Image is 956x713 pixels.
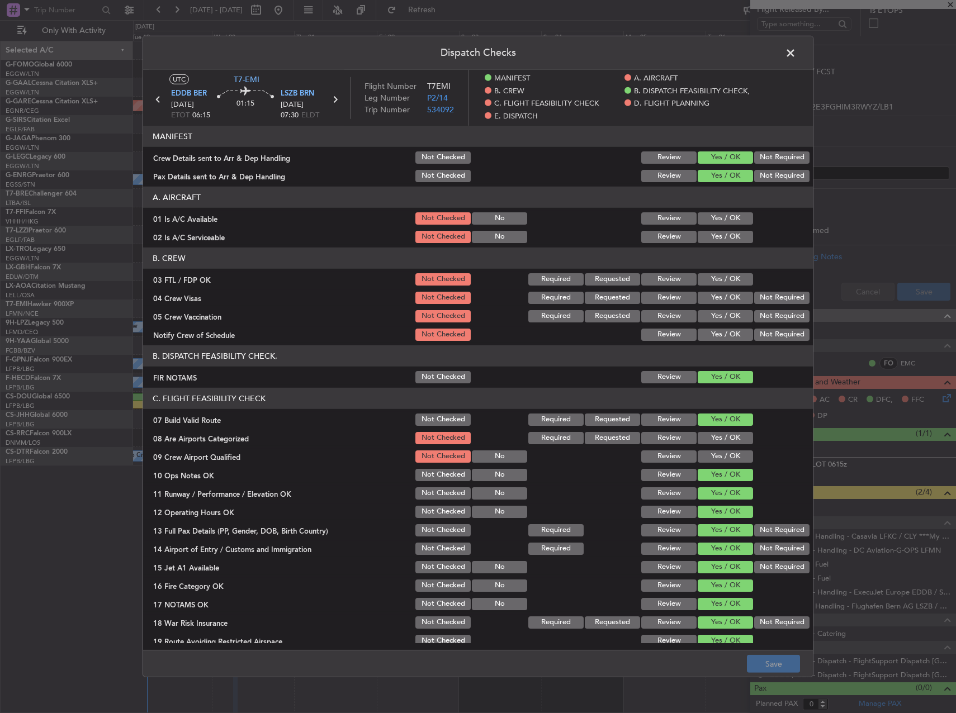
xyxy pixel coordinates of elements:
button: Yes / OK [698,635,753,647]
button: Yes / OK [698,151,753,164]
button: Not Required [754,561,810,573]
button: Yes / OK [698,310,753,322]
button: Yes / OK [698,616,753,629]
button: Yes / OK [698,212,753,225]
button: Not Required [754,292,810,304]
button: Yes / OK [698,371,753,383]
button: Not Required [754,329,810,341]
button: Not Required [754,524,810,536]
button: Yes / OK [698,231,753,243]
button: Yes / OK [698,579,753,592]
button: Not Required [754,170,810,182]
button: Yes / OK [698,561,753,573]
button: Yes / OK [698,292,753,304]
button: Not Required [754,310,810,322]
button: Yes / OK [698,170,753,182]
button: Yes / OK [698,273,753,286]
button: Yes / OK [698,432,753,444]
button: Not Required [754,151,810,164]
button: Yes / OK [698,598,753,610]
button: Yes / OK [698,469,753,481]
button: Not Required [754,616,810,629]
header: Dispatch Checks [143,36,813,70]
button: Yes / OK [698,450,753,463]
button: Yes / OK [698,506,753,518]
button: Yes / OK [698,487,753,500]
button: Yes / OK [698,413,753,426]
button: Not Required [754,543,810,555]
button: Yes / OK [698,543,753,555]
button: Yes / OK [698,329,753,341]
button: Yes / OK [698,524,753,536]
